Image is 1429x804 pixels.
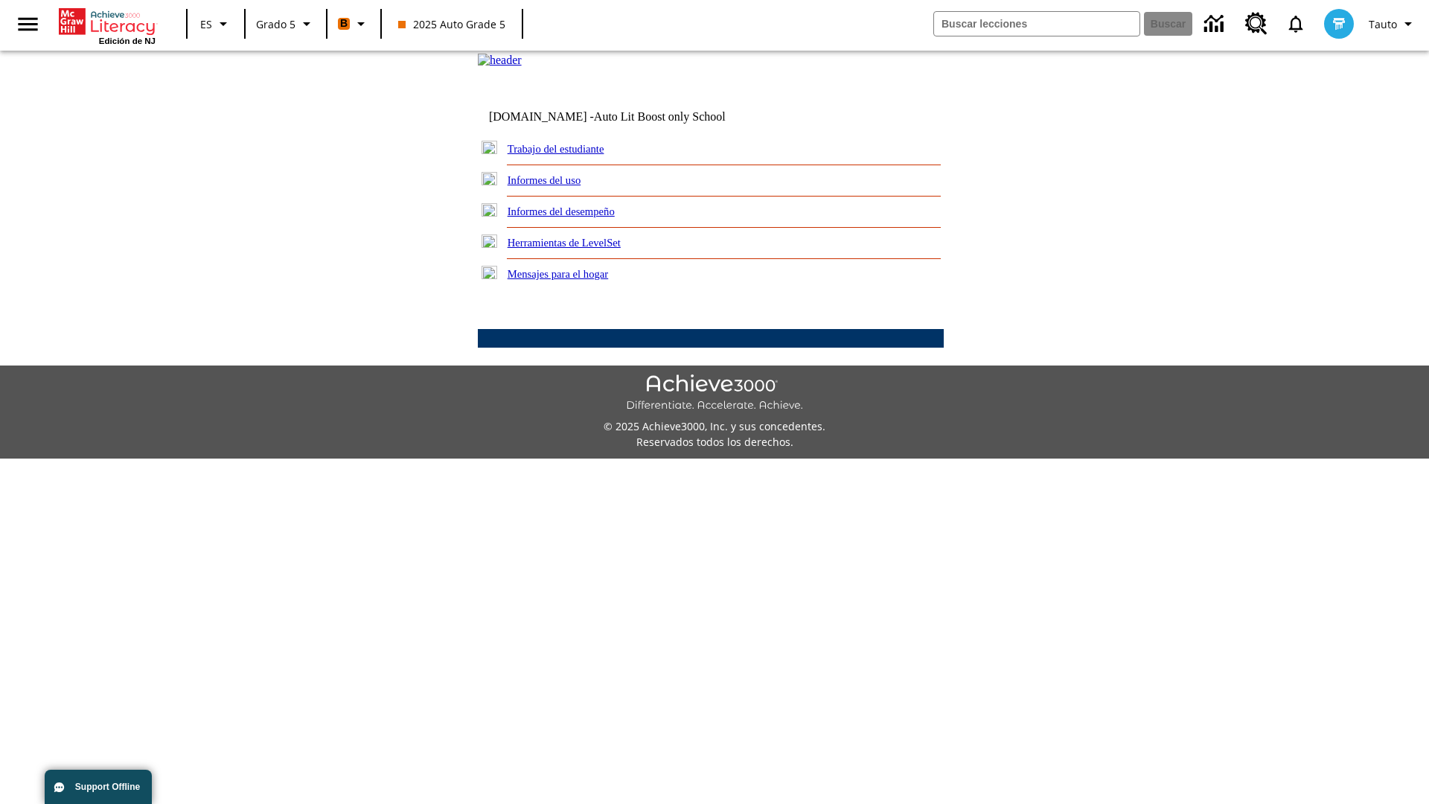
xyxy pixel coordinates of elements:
span: B [340,14,348,33]
a: Herramientas de LevelSet [508,237,621,249]
a: Trabajo del estudiante [508,143,604,155]
nobr: Auto Lit Boost only School [594,110,726,123]
a: Notificaciones [1276,4,1315,43]
button: Grado: Grado 5, Elige un grado [250,10,322,37]
span: Support Offline [75,782,140,792]
input: Buscar campo [934,12,1139,36]
span: Tauto [1369,16,1397,32]
a: Centro de información [1195,4,1236,45]
div: Portada [59,5,156,45]
button: Perfil/Configuración [1363,10,1423,37]
img: plus.gif [482,234,497,248]
button: Support Offline [45,770,152,804]
a: Informes del desempeño [508,205,615,217]
button: Abrir el menú lateral [6,2,50,46]
img: avatar image [1324,9,1354,39]
button: Escoja un nuevo avatar [1315,4,1363,43]
img: header [478,54,522,67]
a: Centro de recursos, Se abrirá en una pestaña nueva. [1236,4,1276,44]
a: Mensajes para el hogar [508,268,609,280]
td: [DOMAIN_NAME] - [489,110,763,124]
button: Boost El color de la clase es anaranjado. Cambiar el color de la clase. [332,10,376,37]
img: plus.gif [482,266,497,279]
span: Edición de NJ [99,36,156,45]
img: Achieve3000 Differentiate Accelerate Achieve [626,374,803,412]
span: Grado 5 [256,16,295,32]
span: ES [200,16,212,32]
span: 2025 Auto Grade 5 [398,16,505,32]
button: Lenguaje: ES, Selecciona un idioma [192,10,240,37]
a: Informes del uso [508,174,581,186]
img: plus.gif [482,203,497,217]
img: plus.gif [482,172,497,185]
img: plus.gif [482,141,497,154]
